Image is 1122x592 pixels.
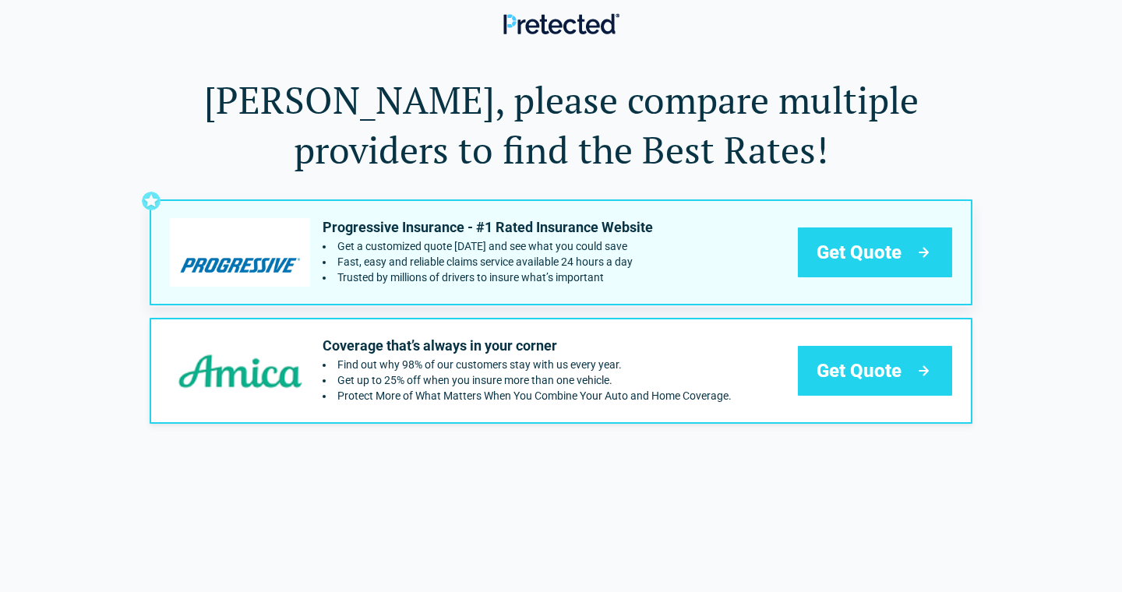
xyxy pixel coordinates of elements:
[323,271,653,284] li: Trusted by millions of drivers to insure what’s important
[150,199,972,305] a: progressive's logoProgressive Insurance - #1 Rated Insurance WebsiteGet a customized quote [DATE]...
[817,358,901,383] span: Get Quote
[323,358,732,371] li: Find out why 98% of our customers stay with us every year.
[323,255,653,268] li: Fast, easy and reliable claims service available 24 hours a day
[323,218,653,237] p: Progressive Insurance - #1 Rated Insurance Website
[150,75,972,174] h1: [PERSON_NAME], please compare multiple providers to find the Best Rates!
[323,240,653,252] li: Get a customized quote today and see what you could save
[150,318,972,424] a: amica's logoCoverage that’s always in your cornerFind out why 98% of our customers stay with us e...
[170,218,310,286] img: progressive's logo
[323,337,732,355] p: Coverage that’s always in your corner
[323,389,732,402] li: Protect More of What Matters When You Combine Your Auto and Home Coverage.
[323,374,732,386] li: Get up to 25% off when you insure more than one vehicle.
[817,240,901,265] span: Get Quote
[170,337,310,405] img: amica's logo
